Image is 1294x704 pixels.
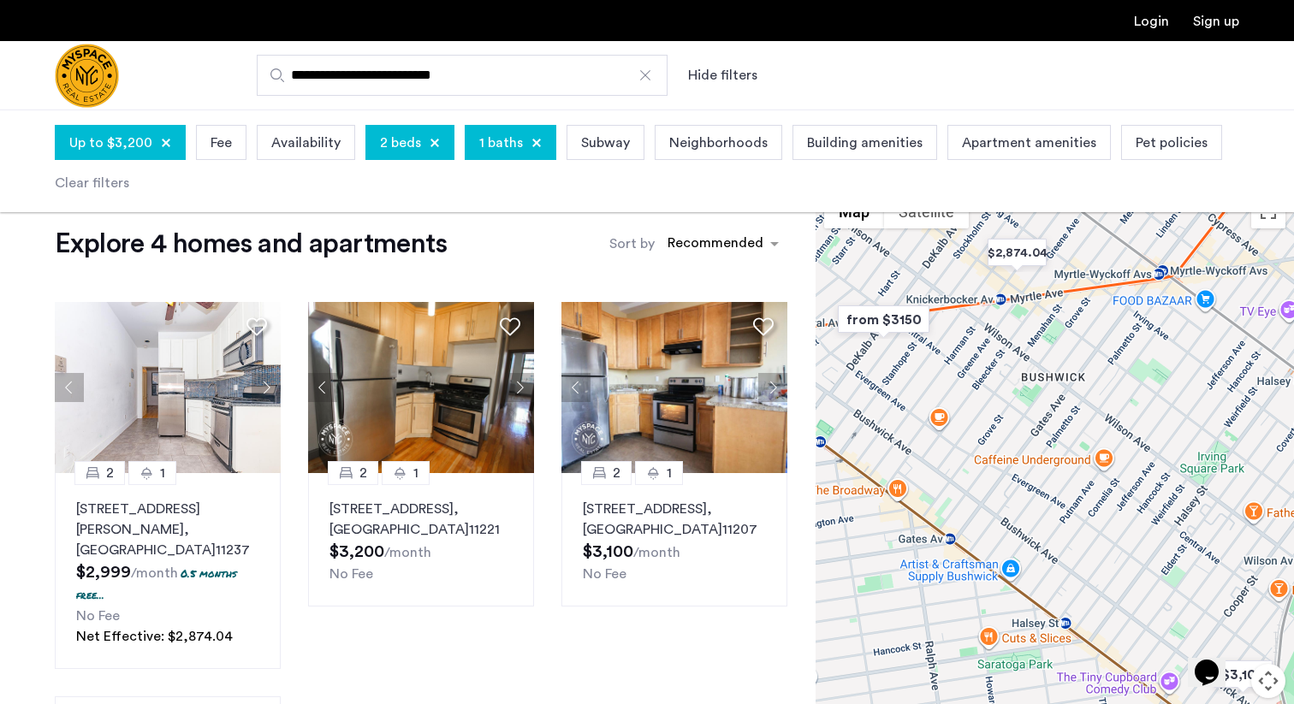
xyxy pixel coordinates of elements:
button: Map camera controls [1251,664,1285,698]
button: Next apartment [252,373,281,402]
p: [STREET_ADDRESS] 11221 [329,499,513,540]
a: 21[STREET_ADDRESS][PERSON_NAME], [GEOGRAPHIC_DATA]112370.5 months free...No FeeNet Effective: $2,... [55,473,281,669]
span: Availability [271,133,341,153]
span: 1 [160,463,165,483]
span: 1 baths [479,133,523,153]
a: 21[STREET_ADDRESS], [GEOGRAPHIC_DATA]11207No Fee [561,473,787,606]
span: Fee [211,133,232,153]
span: 2 [359,463,367,483]
span: $2,999 [76,564,131,581]
sub: /month [633,546,680,559]
label: Sort by [609,234,655,254]
button: Show or hide filters [688,65,757,86]
p: [STREET_ADDRESS] 11207 [583,499,766,540]
img: logo [55,44,119,108]
span: No Fee [583,567,626,581]
a: Registration [1193,15,1239,28]
button: Previous apartment [561,373,591,402]
img: 1997_638569305739805759.jpeg [308,302,534,473]
span: 2 beds [380,133,421,153]
a: Cazamio Logo [55,44,119,108]
span: 2 [613,463,620,483]
sub: /month [384,546,431,559]
span: Pet policies [1136,133,1208,153]
div: $2,874.04 [981,234,1054,272]
div: Clear filters [55,173,129,193]
h1: Explore 4 homes and apartments [55,227,447,261]
span: $3,100 [583,543,633,560]
span: $3,200 [329,543,384,560]
span: No Fee [329,567,373,581]
a: Login [1134,15,1169,28]
span: 2 [106,463,114,483]
div: Recommended [665,233,763,257]
span: Building amenities [807,133,923,153]
span: 1 [413,463,418,483]
button: Next apartment [758,373,787,402]
sub: /month [131,566,178,580]
span: Net Effective: $2,874.04 [76,630,233,643]
img: 1996_638259928296036174.png [561,302,787,473]
button: Next apartment [505,373,534,402]
div: from $3150 [831,300,936,339]
iframe: chat widget [1188,636,1243,687]
span: Up to $3,200 [69,133,152,153]
span: Apartment amenities [962,133,1096,153]
span: Neighborhoods [669,133,768,153]
span: 1 [667,463,672,483]
div: $3,100 [1207,655,1279,694]
a: 21[STREET_ADDRESS], [GEOGRAPHIC_DATA]11221No Fee [308,473,534,606]
p: [STREET_ADDRESS][PERSON_NAME] 11237 [76,499,259,560]
button: Previous apartment [308,373,337,402]
img: 22_638155377303699184.jpeg [55,302,281,473]
span: No Fee [76,609,120,623]
ng-select: sort-apartment [659,228,787,259]
span: Subway [581,133,630,153]
button: Previous apartment [55,373,84,402]
input: Apartment Search [257,55,668,96]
